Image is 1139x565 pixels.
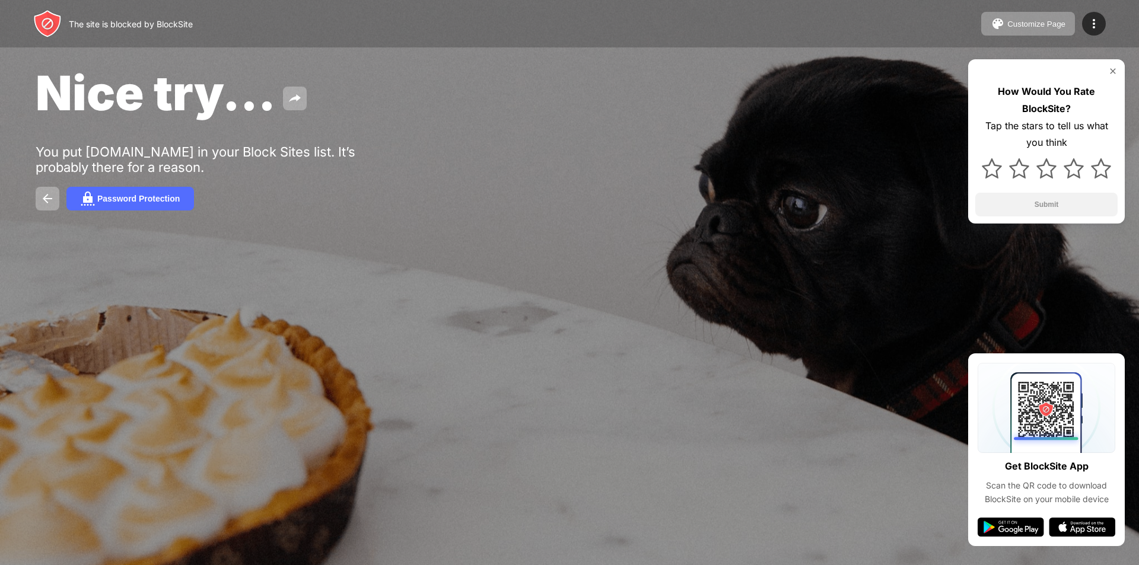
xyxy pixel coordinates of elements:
[1005,458,1089,475] div: Get BlockSite App
[36,64,276,122] span: Nice try...
[978,479,1115,506] div: Scan the QR code to download BlockSite on your mobile device
[66,187,194,210] button: Password Protection
[1064,158,1084,178] img: star.svg
[1049,518,1115,537] img: app-store.svg
[1087,17,1101,31] img: menu-icon.svg
[1007,20,1065,28] div: Customize Page
[1108,66,1118,76] img: rate-us-close.svg
[33,9,62,38] img: header-logo.svg
[978,518,1044,537] img: google-play.svg
[40,191,55,206] img: back.svg
[1009,158,1029,178] img: star.svg
[81,191,95,206] img: password.svg
[975,83,1118,117] div: How Would You Rate BlockSite?
[991,17,1005,31] img: pallet.svg
[36,144,402,175] div: You put [DOMAIN_NAME] in your Block Sites list. It’s probably there for a reason.
[982,158,1002,178] img: star.svg
[981,12,1075,36] button: Customize Page
[975,193,1118,216] button: Submit
[288,91,302,106] img: share.svg
[978,363,1115,453] img: qrcode.svg
[1036,158,1057,178] img: star.svg
[975,117,1118,152] div: Tap the stars to tell us what you think
[97,194,180,203] div: Password Protection
[1091,158,1111,178] img: star.svg
[69,19,193,29] div: The site is blocked by BlockSite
